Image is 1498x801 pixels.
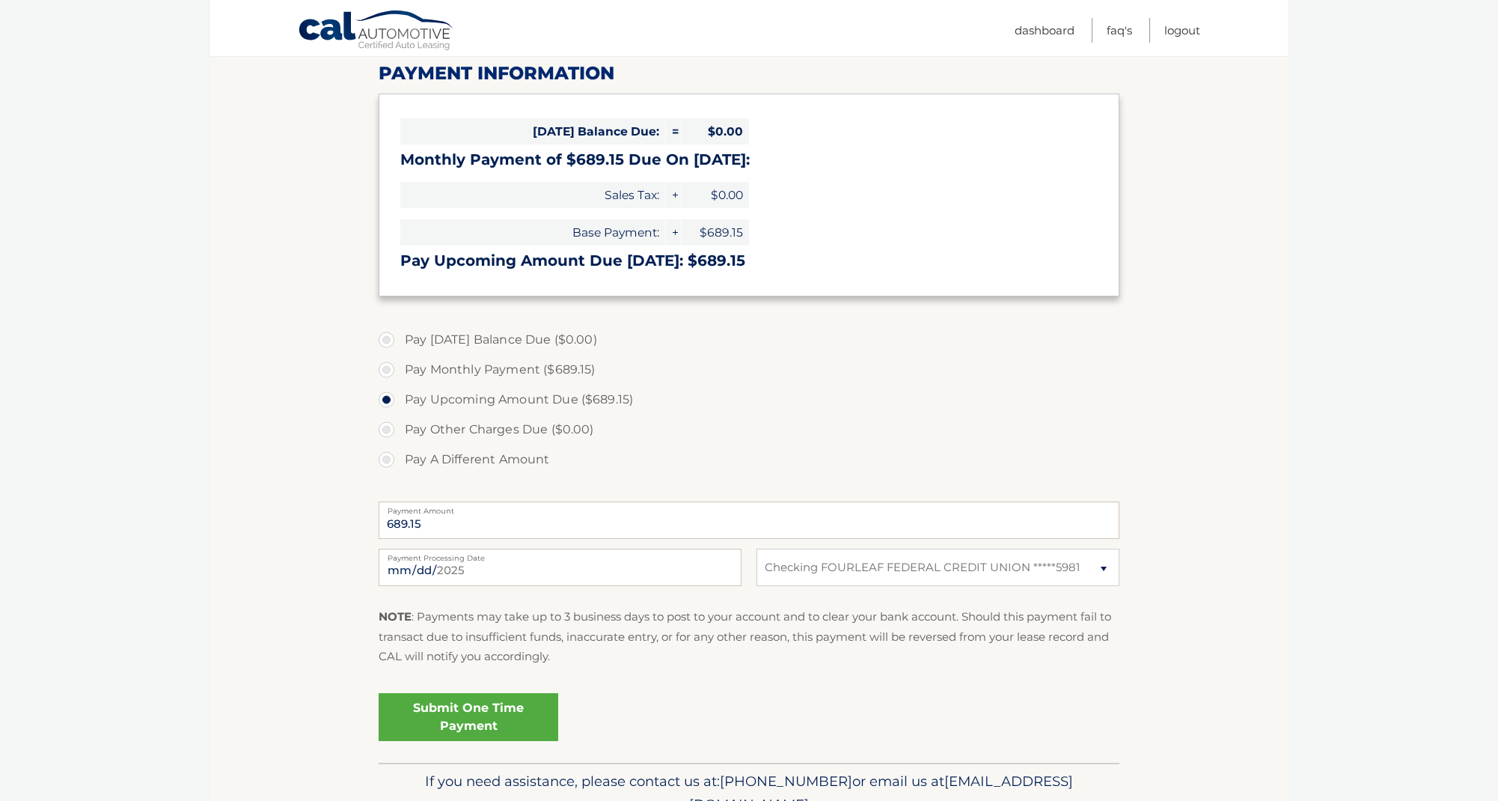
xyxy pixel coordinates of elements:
[682,118,749,144] span: $0.00
[682,182,749,208] span: $0.00
[379,385,1119,415] label: Pay Upcoming Amount Due ($689.15)
[1015,18,1074,43] a: Dashboard
[379,549,742,586] input: Payment Date
[666,118,681,144] span: =
[666,182,681,208] span: +
[1107,18,1132,43] a: FAQ's
[400,252,1098,270] h3: Pay Upcoming Amount Due [DATE]: $689.15
[400,150,1098,169] h3: Monthly Payment of $689.15 Due On [DATE]:
[379,609,412,624] strong: NOTE
[682,219,749,246] span: $689.15
[379,62,1119,85] h2: Payment Information
[379,607,1119,666] p: : Payments may take up to 3 business days to post to your account and to clear your bank account....
[666,219,681,246] span: +
[379,502,1119,514] label: Payment Amount
[298,10,455,53] a: Cal Automotive
[379,445,1119,475] label: Pay A Different Amount
[1164,18,1200,43] a: Logout
[379,549,742,561] label: Payment Processing Date
[379,325,1119,355] label: Pay [DATE] Balance Due ($0.00)
[379,415,1119,445] label: Pay Other Charges Due ($0.00)
[400,182,665,208] span: Sales Tax:
[379,502,1119,539] input: Payment Amount
[400,118,665,144] span: [DATE] Balance Due:
[379,693,558,741] a: Submit One Time Payment
[720,773,852,790] span: [PHONE_NUMBER]
[379,355,1119,385] label: Pay Monthly Payment ($689.15)
[400,219,665,246] span: Base Payment:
